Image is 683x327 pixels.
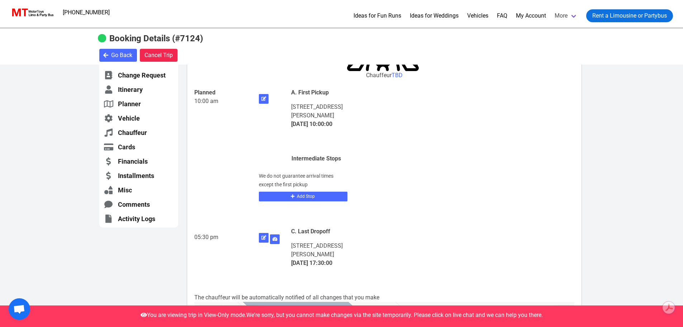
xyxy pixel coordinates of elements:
[104,85,174,94] a: Itinerary
[194,293,574,302] p: The chauffeur will be automatically notified of all changes that you make
[291,260,332,266] b: [DATE] 17:30:00
[516,11,546,20] a: My Account
[246,312,543,318] span: We're sorry, but you cannot make changes via the site temporarily. Please click on live chat and ...
[104,171,174,180] a: Installments
[104,143,174,151] a: Cards
[259,192,347,201] button: Add Stop
[467,11,488,20] a: Vehicles
[104,157,174,166] a: Financials
[111,51,132,60] span: Go Back
[104,214,174,223] a: Activity Logs
[144,51,173,60] span: Cancel Trip
[392,72,403,79] a: TBD
[291,228,330,235] b: C. Last Dropoff
[366,71,403,80] div: Chauffeur
[297,193,315,200] span: Add Stop
[291,103,380,120] div: [STREET_ADDRESS][PERSON_NAME]
[104,71,174,80] a: Change Request
[592,11,667,20] span: Rent a Limousine or Partybus
[291,121,332,127] b: [DATE] 10:00:00
[10,8,54,18] img: MotorToys Logo
[99,49,137,62] button: Go Back
[194,233,251,242] div: 05:30 pm
[291,155,341,162] b: Intermediate Stops
[291,89,329,96] b: A. First Pickup
[104,186,174,195] a: Misc
[9,298,30,320] div: Open chat
[354,11,401,20] a: Ideas for Fun Runs
[104,114,174,123] a: Vehicle
[104,128,174,137] a: Chauffeur
[104,200,174,209] a: Comments
[259,173,333,187] small: We do not guarantee arrival times except the first pickup
[194,97,251,106] div: 10:00 am
[109,33,203,43] b: Booking Details (#7124)
[194,89,215,96] b: Planned
[497,11,507,20] a: FAQ
[410,11,459,20] a: Ideas for Weddings
[586,9,673,22] a: Rent a Limousine or Partybus
[104,99,174,108] a: Planner
[140,49,177,62] button: Cancel Trip
[550,6,582,25] a: More
[291,242,380,259] div: [STREET_ADDRESS][PERSON_NAME]
[58,5,114,20] a: [PHONE_NUMBER]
